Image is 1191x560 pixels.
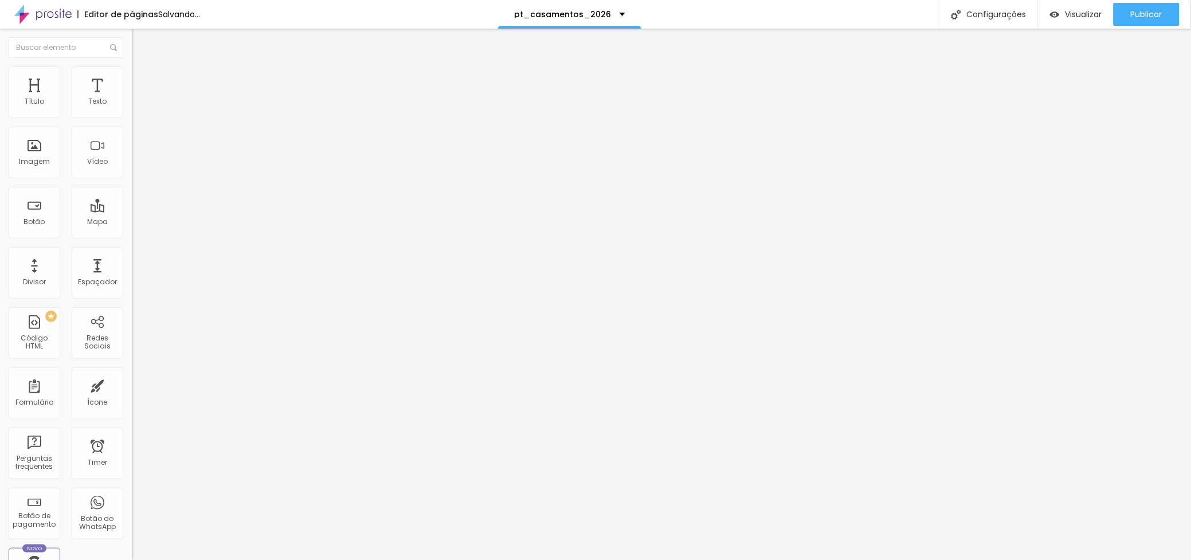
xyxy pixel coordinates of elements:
[1050,10,1060,19] img: view-1.svg
[19,158,50,166] div: Imagem
[87,158,108,166] div: Vídeo
[88,97,107,105] div: Texto
[88,398,108,406] div: Ícone
[23,278,46,286] div: Divisor
[1114,3,1180,26] button: Publicar
[87,218,108,226] div: Mapa
[514,10,611,18] p: pt_casamentos_2026
[24,218,45,226] div: Botão
[158,10,200,18] div: Salvando...
[11,334,57,351] div: Código HTML
[1065,10,1102,19] span: Visualizar
[110,44,117,51] img: Icone
[11,512,57,528] div: Botão de pagamento
[15,398,53,406] div: Formulário
[75,515,120,531] div: Botão do WhatsApp
[951,10,961,19] img: Icone
[77,10,158,18] div: Editor de páginas
[75,334,120,351] div: Redes Sociais
[88,459,107,467] div: Timer
[1039,3,1114,26] button: Visualizar
[11,455,57,471] div: Perguntas frequentes
[22,545,47,553] div: Novo
[9,37,123,58] input: Buscar elemento
[1131,10,1162,19] span: Publicar
[25,97,44,105] div: Título
[78,278,117,286] div: Espaçador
